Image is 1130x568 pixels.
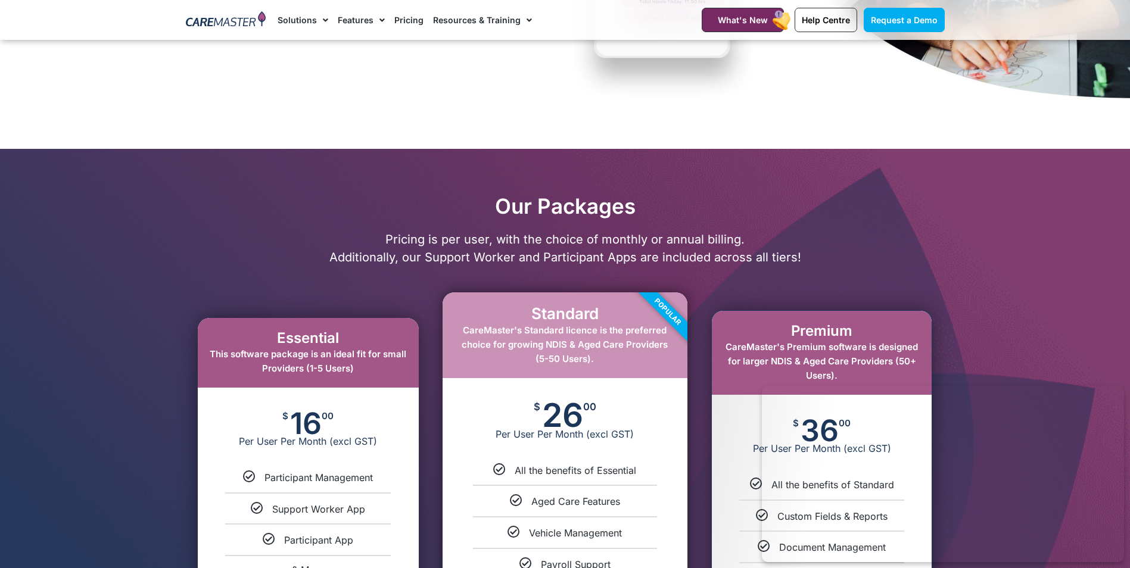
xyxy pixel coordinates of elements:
iframe: Popup CTA [762,386,1124,562]
a: Request a Demo [864,8,945,32]
div: Popular [600,244,736,380]
span: Support Worker App [272,503,365,515]
span: Help Centre [802,15,850,25]
span: This software package is an ideal fit for small Providers (1-5 Users) [210,348,406,374]
span: Per User Per Month (excl GST) [712,442,932,454]
h2: Premium [724,323,920,340]
span: 26 [542,402,583,428]
span: $ [534,402,540,412]
span: Request a Demo [871,15,938,25]
a: What's New [702,8,784,32]
span: What's New [718,15,768,25]
span: $ [282,411,288,420]
span: CareMaster's Premium software is designed for larger NDIS & Aged Care Providers (50+ Users). [726,341,918,381]
span: All the benefits of Essential [515,464,636,476]
span: 00 [583,402,596,412]
span: 16 [290,411,322,435]
h2: Our Packages [180,194,951,219]
img: CareMaster Logo [186,11,266,29]
h2: Standard [455,304,675,323]
h2: Essential [210,330,407,347]
span: 00 [322,411,334,420]
span: Participant Management [264,472,373,483]
span: Participant App [284,534,353,546]
span: Aged Care Features [531,495,620,507]
span: Per User Per Month (excl GST) [443,428,687,440]
a: Help Centre [795,8,857,32]
p: Pricing is per user, with the choice of monthly or annual billing. Additionally, our Support Work... [180,230,951,266]
span: CareMaster's Standard licence is the preferred choice for growing NDIS & Aged Care Providers (5-5... [462,324,668,364]
span: Per User Per Month (excl GST) [198,435,419,447]
span: Vehicle Management [529,527,622,539]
